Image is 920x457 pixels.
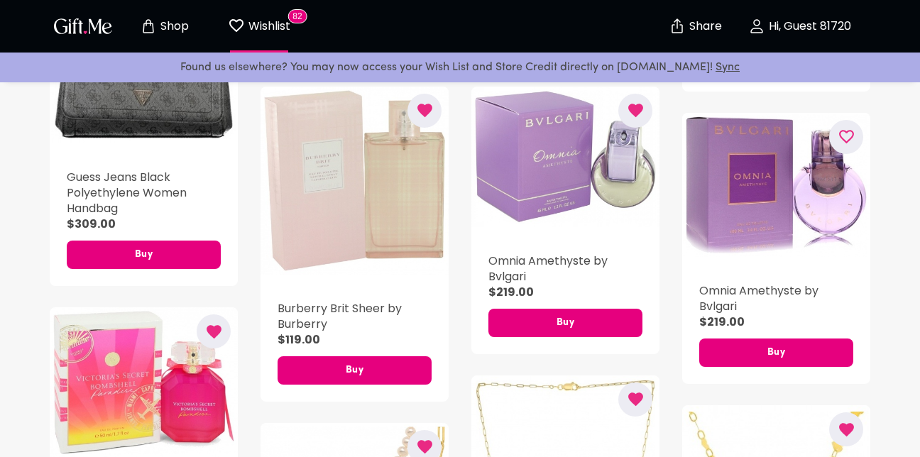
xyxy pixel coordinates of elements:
[287,9,307,23] span: 82
[699,314,853,330] p: $219.00
[11,58,909,77] p: Found us elsewhere? You may now access your Wish List and Store Credit directly on [DOMAIN_NAME]!
[67,216,221,232] p: $309.00
[471,87,659,229] div: Omnia Amethyste by Bvlgari
[488,285,642,300] p: $219.00
[125,4,203,49] button: Store page
[699,283,853,314] h5: Omnia Amethyste by Bvlgari
[716,62,740,73] a: Sync
[157,21,189,33] p: Shop
[765,21,851,33] p: Hi, Guest 81720
[488,309,642,337] button: Buy
[278,356,432,385] button: Buy
[278,301,432,332] h5: Burberry Brit Sheer by Burberry
[699,338,853,367] button: Buy
[50,18,116,35] button: GiftMe Logo
[245,17,290,35] p: Wishlist
[278,363,432,378] span: Buy
[682,113,870,259] div: Omnia Amethyste by Bvlgari
[67,241,221,269] button: Buy
[669,18,686,35] img: secure
[488,315,642,331] span: Buy
[51,16,115,36] img: GiftMe Logo
[728,4,870,49] button: Hi, Guest 81720
[67,170,221,216] h5: Guess Jeans Black Polyethylene Women Handbag
[220,4,298,49] button: Wishlist page
[699,345,853,360] span: Buy
[278,332,432,348] p: $119.00
[67,247,221,263] span: Buy
[670,1,720,51] button: Share
[686,21,722,33] p: Share
[488,253,642,285] h5: Omnia Amethyste by Bvlgari
[261,87,449,277] div: Burberry Brit Sheer by Burberry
